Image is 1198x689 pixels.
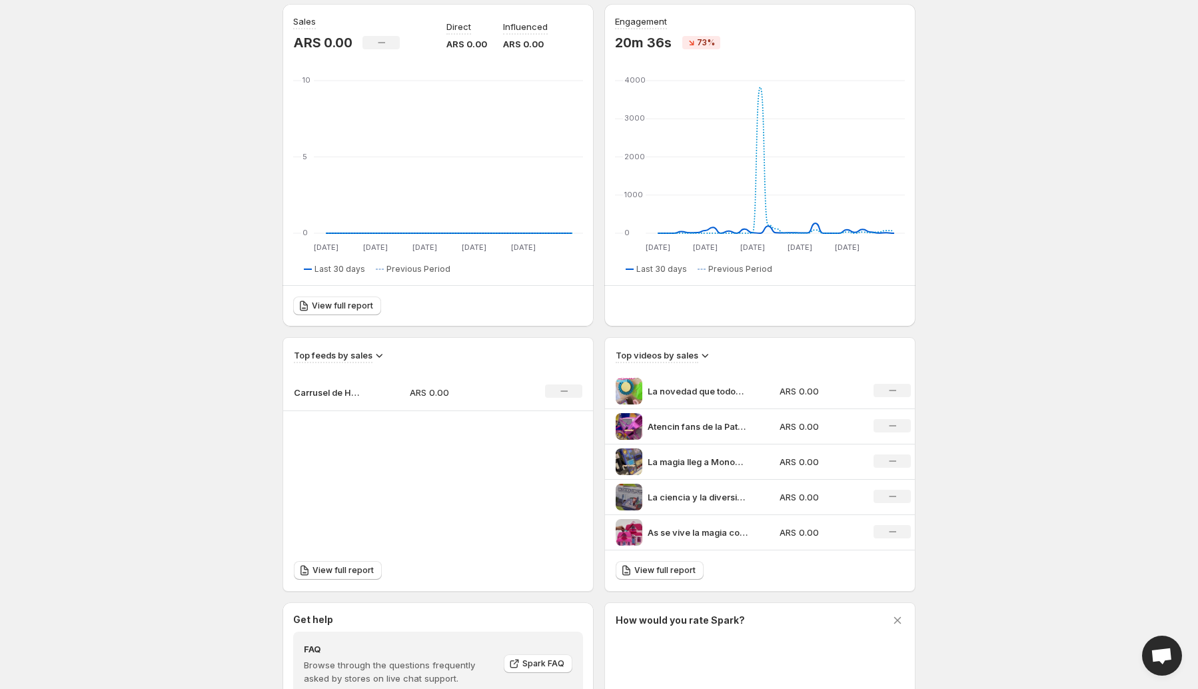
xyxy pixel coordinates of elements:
[780,420,858,433] p: ARS 0.00
[616,561,704,580] a: View full report
[616,413,642,440] img: Atencin fans de la Patrulla Canina Los hroes de Paw Patrol ya llegaron a Monococo Coleccion a tus...
[312,565,374,576] span: View full report
[780,455,858,468] p: ARS 0.00
[648,384,748,398] p: La novedad que todos quieren conocer La Fbrica de Cermica de elmundodejuliana_ok lleg a Monococo ...
[522,658,564,669] span: Spark FAQ
[648,526,748,539] p: As se vive la magia con Little Dream House [PERSON_NAME] Una casita plegable llena de muebles y d...
[648,455,748,468] p: La magia lleg a Monococo Varitas que encienden la emocin trucos que dejan a todos boquiabiertos y...
[294,348,372,362] h3: Top feeds by sales
[616,519,642,546] img: As se vive la magia con Little Dream House de Juliana Una casita plegable llena de muebles y deta...
[624,113,645,123] text: 3000
[314,264,365,275] span: Last 30 days
[624,152,645,161] text: 2000
[615,35,672,51] p: 20m 36s
[410,386,504,399] p: ARS 0.00
[835,243,860,252] text: [DATE]
[624,228,630,237] text: 0
[788,243,812,252] text: [DATE]
[293,15,316,28] h3: Sales
[616,348,698,362] h3: Top videos by sales
[708,264,772,275] span: Previous Period
[294,561,382,580] a: View full report
[312,301,373,311] span: View full report
[304,642,494,656] h4: FAQ
[504,654,572,673] a: Spark FAQ
[446,37,487,51] p: ARS 0.00
[615,15,667,28] h3: Engagement
[648,490,748,504] p: La ciencia y la diversin se encienden con TechKids en MonoCoco Explor el mundo de la electricidad...
[624,190,643,199] text: 1000
[693,243,718,252] text: [DATE]
[624,75,646,85] text: 4000
[780,490,858,504] p: ARS 0.00
[697,37,715,48] span: 73%
[412,243,437,252] text: [DATE]
[511,243,536,252] text: [DATE]
[304,658,494,685] p: Browse through the questions frequently asked by stores on live chat support.
[294,386,360,399] p: Carrusel de Home
[446,20,471,33] p: Direct
[293,35,352,51] p: ARS 0.00
[314,243,338,252] text: [DATE]
[648,420,748,433] p: Atencin fans de la Patrulla Canina Los hroes de Paw Patrol ya llegaron a [GEOGRAPHIC_DATA] Colecc...
[1142,636,1182,676] div: Open chat
[636,264,687,275] span: Last 30 days
[616,448,642,475] img: La magia lleg a Monococo Varitas que encienden la emocin trucos que dejan a todos boquiabiertos y...
[503,20,548,33] p: Influenced
[616,614,745,627] h3: How would you rate Spark?
[646,243,670,252] text: [DATE]
[293,613,333,626] h3: Get help
[616,378,642,404] img: La novedad que todos quieren conocer La Fbrica de Cermica de elmundodejuliana_ok lleg a Monococo ...
[302,75,310,85] text: 10
[363,243,388,252] text: [DATE]
[293,297,381,315] a: View full report
[302,228,308,237] text: 0
[302,152,307,161] text: 5
[386,264,450,275] span: Previous Period
[462,243,486,252] text: [DATE]
[780,526,858,539] p: ARS 0.00
[503,37,548,51] p: ARS 0.00
[740,243,765,252] text: [DATE]
[634,565,696,576] span: View full report
[780,384,858,398] p: ARS 0.00
[616,484,642,510] img: La ciencia y la diversin se encienden con TechKids en MonoCoco Explor el mundo de la electricidad...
